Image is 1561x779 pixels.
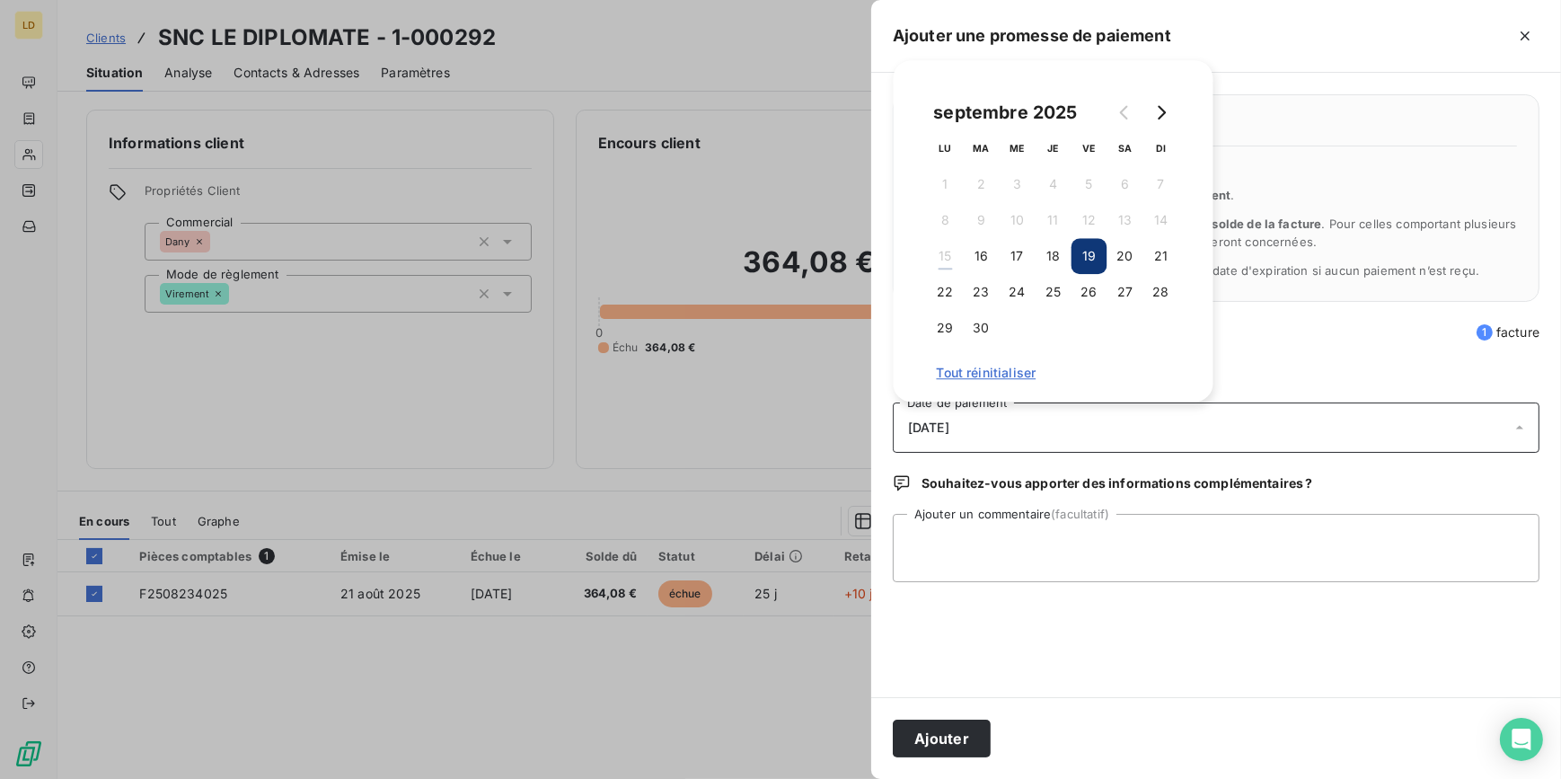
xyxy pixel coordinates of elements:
button: 2 [964,166,1000,202]
button: 22 [928,274,964,310]
div: Open Intercom Messenger [1500,718,1543,761]
th: jeudi [1036,130,1072,166]
span: facture [1477,323,1539,341]
button: 17 [1000,238,1036,274]
button: 24 [1000,274,1036,310]
button: Ajouter [893,720,991,757]
button: 21 [1143,238,1179,274]
button: 7 [1143,166,1179,202]
button: 16 [964,238,1000,274]
button: 29 [928,310,964,346]
button: 4 [1036,166,1072,202]
button: 1 [928,166,964,202]
button: 5 [1072,166,1107,202]
button: 11 [1036,202,1072,238]
button: 6 [1107,166,1143,202]
button: 13 [1107,202,1143,238]
th: lundi [928,130,964,166]
button: Go to next month [1143,94,1179,130]
h5: Ajouter une promesse de paiement [893,23,1171,49]
button: 20 [1107,238,1143,274]
button: 3 [1000,166,1036,202]
button: 30 [964,310,1000,346]
button: 23 [964,274,1000,310]
span: Tout réinitialiser [937,366,1170,380]
th: vendredi [1072,130,1107,166]
th: dimanche [1143,130,1179,166]
button: 12 [1072,202,1107,238]
span: l’ensemble du solde de la facture [1128,217,1322,231]
button: 8 [928,202,964,238]
button: 9 [964,202,1000,238]
th: mercredi [1000,130,1036,166]
span: [DATE] [908,420,949,435]
button: 26 [1072,274,1107,310]
span: 1 [1477,324,1493,341]
button: Go to previous month [1107,94,1143,130]
button: 19 [1072,238,1107,274]
button: 18 [1036,238,1072,274]
span: Souhaitez-vous apporter des informations complémentaires ? [922,474,1313,492]
button: 28 [1143,274,1179,310]
button: 27 [1107,274,1143,310]
div: septembre 2025 [928,98,1084,127]
button: 10 [1000,202,1036,238]
button: 15 [928,238,964,274]
button: 25 [1036,274,1072,310]
th: samedi [1107,130,1143,166]
button: 14 [1143,202,1179,238]
span: La promesse de paiement couvre . Pour celles comportant plusieurs échéances, seules les échéances... [937,217,1517,249]
th: mardi [964,130,1000,166]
